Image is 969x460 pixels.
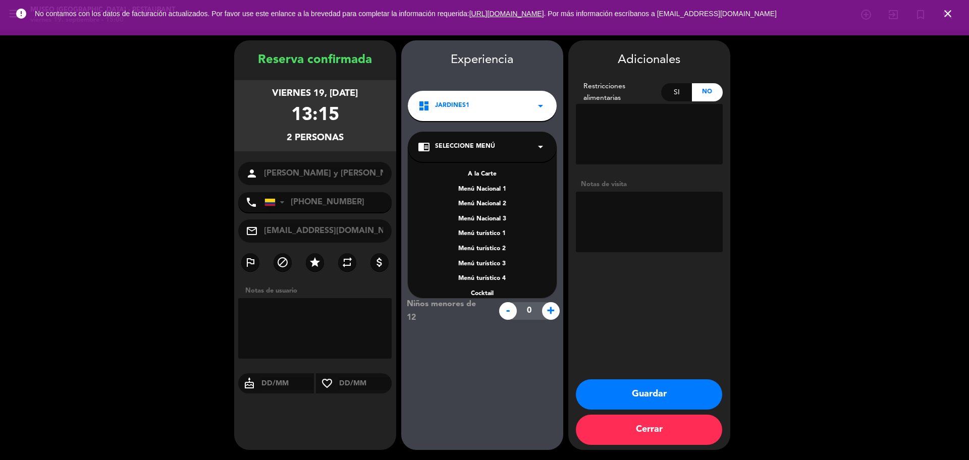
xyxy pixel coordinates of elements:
[942,8,954,20] i: close
[240,285,396,296] div: Notas de usuario
[277,256,289,268] i: block
[534,141,547,153] i: arrow_drop_down
[244,256,256,268] i: outlined_flag
[15,8,27,20] i: error
[542,302,560,320] span: +
[373,256,386,268] i: attach_money
[418,289,547,299] div: Cocktail
[435,142,495,152] span: Seleccione Menú
[35,10,777,18] span: No contamos con los datos de facturación actualizados. Por favor use este enlance a la brevedad p...
[418,199,547,209] div: Menú Nacional 2
[246,225,258,237] i: mail_outline
[265,193,288,212] div: Colombia: +57
[418,274,547,284] div: Menú turístico 4
[401,50,563,70] div: Experiencia
[309,256,321,268] i: star
[245,196,257,208] i: phone
[576,179,723,190] div: Notas de visita
[338,377,392,390] input: DD/MM
[418,141,430,153] i: chrome_reader_mode
[246,167,258,180] i: person
[341,256,353,268] i: repeat
[469,10,544,18] a: [URL][DOMAIN_NAME]
[661,83,692,101] div: Si
[234,50,396,70] div: Reserva confirmada
[418,244,547,254] div: Menú turístico 2
[418,214,547,224] div: Menú Nacional 3
[576,81,662,104] div: Restricciones alimentarias
[499,302,517,320] span: -
[534,100,547,112] i: arrow_drop_down
[418,185,547,195] div: Menú Nacional 1
[399,298,494,324] div: Niños menores de 12
[435,101,469,111] span: Jardines1
[238,377,260,389] i: cake
[576,415,722,445] button: Cerrar
[544,10,777,18] a: . Por más información escríbanos a [EMAIL_ADDRESS][DOMAIN_NAME]
[260,377,314,390] input: DD/MM
[418,229,547,239] div: Menú turístico 1
[576,50,723,70] div: Adicionales
[316,377,338,389] i: favorite_border
[418,100,430,112] i: dashboard
[418,169,547,180] div: A la Carte
[272,86,358,101] div: viernes 19, [DATE]
[287,131,344,145] div: 2 personas
[418,259,547,269] div: Menú turístico 3
[692,83,723,101] div: No
[291,101,339,131] div: 13:15
[576,379,722,410] button: Guardar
